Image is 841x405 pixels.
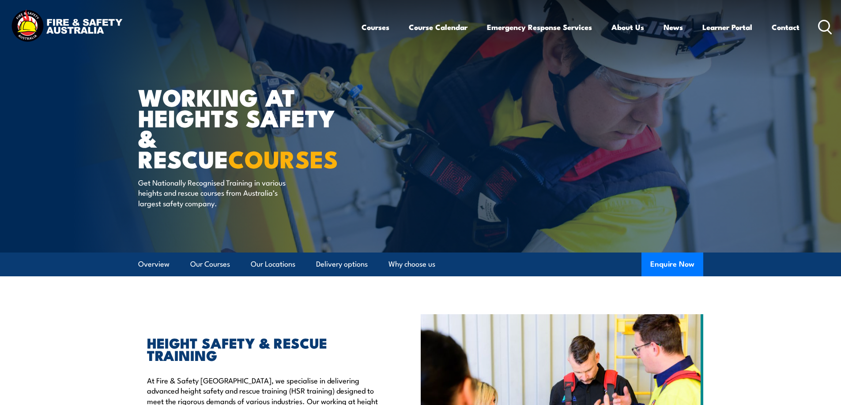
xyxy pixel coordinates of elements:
[138,86,356,169] h1: WORKING AT HEIGHTS SAFETY & RESCUE
[251,253,295,276] a: Our Locations
[138,177,299,208] p: Get Nationally Recognised Training in various heights and rescue courses from Australia’s largest...
[147,336,380,361] h2: HEIGHT SAFETY & RESCUE TRAINING
[487,15,592,39] a: Emergency Response Services
[228,140,338,176] strong: COURSES
[664,15,683,39] a: News
[388,253,435,276] a: Why choose us
[611,15,644,39] a: About Us
[641,253,703,276] button: Enquire Now
[409,15,468,39] a: Course Calendar
[702,15,752,39] a: Learner Portal
[190,253,230,276] a: Our Courses
[362,15,389,39] a: Courses
[316,253,368,276] a: Delivery options
[138,253,170,276] a: Overview
[772,15,800,39] a: Contact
